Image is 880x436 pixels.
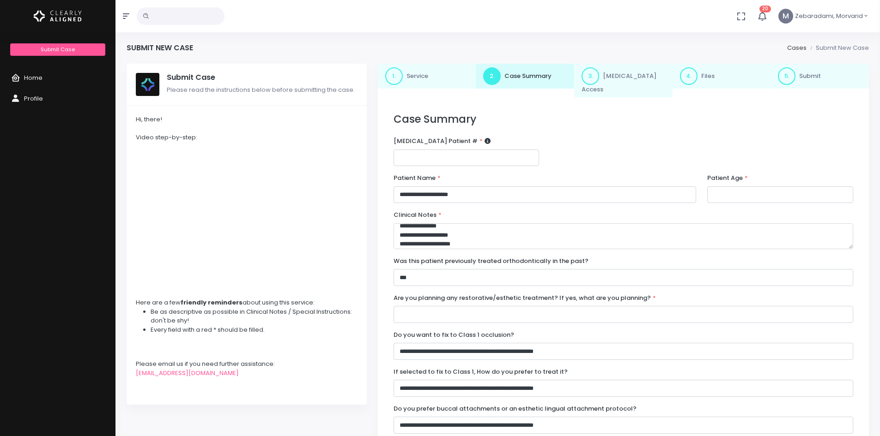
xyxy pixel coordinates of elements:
[136,298,358,307] div: Here are a few about using this service:
[136,133,358,142] div: Video step-by-step:
[394,173,441,183] label: Patient Name
[151,307,358,325] li: Be as descriptive as possible in Clinical Notes / Special Instructions: don't be shy!
[759,6,771,12] span: 20
[778,67,795,85] span: 5.
[483,67,501,85] span: 2.
[378,64,476,89] a: 1.Service
[394,330,514,340] label: Do you want to fix to Class 1 occlusion?
[582,67,599,85] span: 3.
[24,73,42,82] span: Home
[394,293,656,303] label: Are you planning any restorative/esthetic treatment? If yes, what are you planning?
[778,9,793,24] span: M
[10,43,105,56] a: Submit Case
[787,43,807,52] a: Cases
[41,46,75,53] span: Submit Case
[574,64,673,98] a: 3.[MEDICAL_DATA] Access
[151,325,358,334] li: Every field with a red * should be filled.
[394,113,853,125] h3: Case Summary
[394,257,589,266] label: Was this patient previously treated orthodontically in the past?
[795,12,863,21] span: Zebaradami, Morvarid
[136,359,358,369] div: Please email us if you need further assistance:
[167,85,355,94] span: Please read the instructions below before submitting the case.
[673,64,771,89] a: 4.Files
[136,115,358,124] div: Hi, there!
[476,64,574,89] a: 2.Case Summary
[394,210,442,220] label: Clinical Notes
[771,64,869,89] a: 5.Submit
[680,67,698,85] span: 4.
[34,6,82,26] img: Logo Horizontal
[167,73,358,82] h5: Submit Case
[807,43,869,53] li: Submit New Case
[394,404,637,413] label: Do you prefer buccal attachments or an esthetic lingual attachment protocol?
[181,298,243,307] strong: friendly reminders
[394,367,568,376] label: If selected to fix to Class 1, How do you prefer to treat it?
[127,43,193,52] h4: Submit New Case
[385,67,403,85] span: 1.
[707,173,748,183] label: Patient Age
[24,94,43,103] span: Profile
[136,369,239,377] a: [EMAIL_ADDRESS][DOMAIN_NAME]
[394,137,491,146] label: [MEDICAL_DATA] Patient #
